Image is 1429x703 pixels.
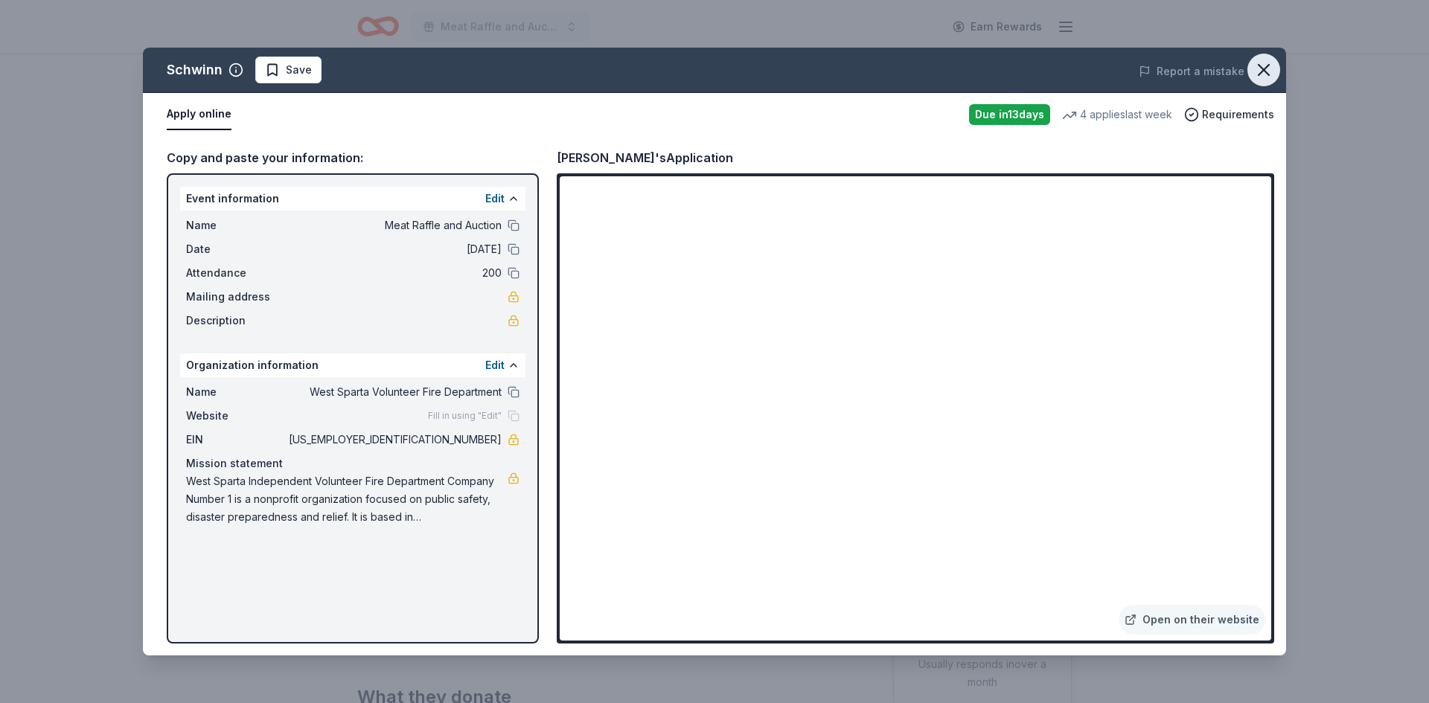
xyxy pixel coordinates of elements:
button: Apply online [167,99,231,130]
span: West Sparta Volunteer Fire Department [286,383,502,401]
span: Meat Raffle and Auction [286,216,502,234]
div: [PERSON_NAME]'s Application [557,148,733,167]
div: Schwinn [167,58,223,82]
span: EIN [186,431,286,449]
span: [US_EMPLOYER_IDENTIFICATION_NUMBER] [286,431,502,449]
div: Organization information [180,353,525,377]
button: Edit [485,356,505,374]
button: Report a mistake [1139,62,1244,80]
span: Name [186,383,286,401]
a: Open on their website [1119,605,1265,635]
span: [DATE] [286,240,502,258]
div: Due in 13 days [969,104,1050,125]
button: Edit [485,190,505,208]
div: Event information [180,187,525,211]
span: Attendance [186,264,286,282]
button: Save [255,57,322,83]
span: Description [186,312,286,330]
div: Mission statement [186,455,520,472]
span: Requirements [1202,106,1274,123]
span: Name [186,216,286,234]
span: Mailing address [186,288,286,306]
span: Date [186,240,286,258]
span: Website [186,407,286,425]
span: Save [286,61,312,79]
span: Fill in using "Edit" [428,410,502,422]
span: 200 [286,264,502,282]
button: Requirements [1184,106,1274,123]
span: West Sparta Independent Volunteer Fire Department Company Number 1 is a nonprofit organization fo... [186,472,508,526]
div: Copy and paste your information: [167,148,539,167]
div: 4 applies last week [1062,106,1172,123]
